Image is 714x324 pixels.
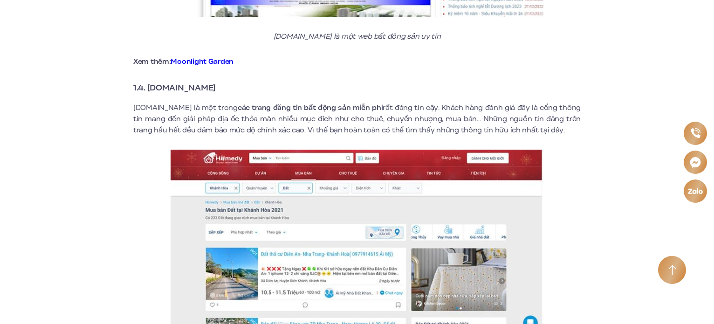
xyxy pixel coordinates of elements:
img: Messenger icon [689,156,701,168]
a: Moonlight Garden [171,56,233,67]
img: Zalo icon [687,187,703,194]
strong: các trang đăng tin bất động sản miễn phí [238,103,383,113]
img: Phone icon [690,128,700,138]
p: [DOMAIN_NAME] là một trong rất đáng tin cậy. Khách hàng đánh giá đây là cổng thông tin mang đến g... [133,102,581,136]
strong: 1.4. [DOMAIN_NAME] [133,82,216,94]
strong: Xem thêm: [133,56,233,67]
img: Arrow icon [668,265,676,276]
em: [DOMAIN_NAME] là một web bất đông sản uy tín [274,31,441,41]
